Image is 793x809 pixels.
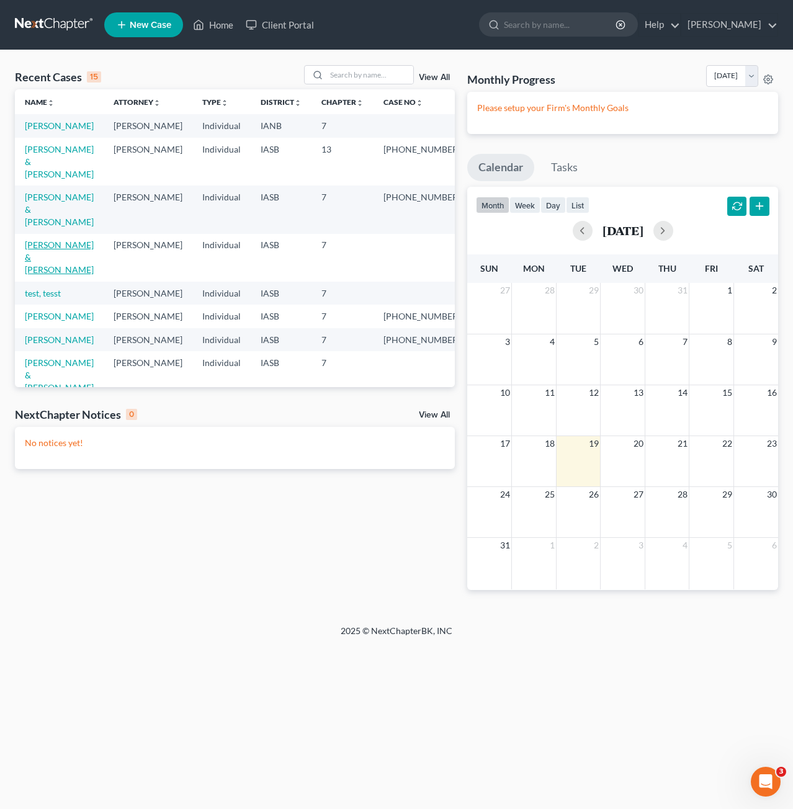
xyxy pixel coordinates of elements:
[504,334,511,349] span: 3
[588,487,600,502] span: 26
[43,625,750,647] div: 2025 © NextChapterBK, INC
[104,138,192,185] td: [PERSON_NAME]
[104,282,192,305] td: [PERSON_NAME]
[476,197,509,213] button: month
[676,385,689,400] span: 14
[544,385,556,400] span: 11
[25,288,61,298] a: test, tesst
[549,538,556,553] span: 1
[499,283,511,298] span: 27
[202,97,228,107] a: Typeunfold_more
[251,282,311,305] td: IASB
[251,328,311,351] td: IASB
[658,263,676,274] span: Thu
[25,239,94,275] a: [PERSON_NAME] & [PERSON_NAME]
[25,192,94,227] a: [PERSON_NAME] & [PERSON_NAME]
[374,305,470,328] td: [PHONE_NUMBER]
[15,407,137,422] div: NextChapter Notices
[311,282,374,305] td: 7
[612,263,633,274] span: Wed
[25,357,94,393] a: [PERSON_NAME] & [PERSON_NAME]
[681,14,777,36] a: [PERSON_NAME]
[356,99,364,107] i: unfold_more
[251,138,311,185] td: IASB
[751,767,781,797] iframe: Intercom live chat
[192,305,251,328] td: Individual
[130,20,171,30] span: New Case
[570,263,586,274] span: Tue
[477,102,768,114] p: Please setup your Firm's Monthly Goals
[766,436,778,451] span: 23
[721,385,733,400] span: 15
[240,14,320,36] a: Client Portal
[114,97,161,107] a: Attorneyunfold_more
[523,263,545,274] span: Mon
[87,71,101,83] div: 15
[637,538,645,553] span: 3
[544,487,556,502] span: 25
[383,97,423,107] a: Case Nounfold_more
[748,263,764,274] span: Sat
[47,99,55,107] i: unfold_more
[104,305,192,328] td: [PERSON_NAME]
[676,487,689,502] span: 28
[632,436,645,451] span: 20
[311,328,374,351] td: 7
[192,234,251,282] td: Individual
[726,283,733,298] span: 1
[251,234,311,282] td: IASB
[374,185,470,233] td: [PHONE_NUMBER]
[251,305,311,328] td: IASB
[705,263,718,274] span: Fri
[499,385,511,400] span: 10
[416,99,423,107] i: unfold_more
[25,311,94,321] a: [PERSON_NAME]
[251,185,311,233] td: IASB
[766,487,778,502] span: 30
[311,234,374,282] td: 7
[540,154,589,181] a: Tasks
[499,487,511,502] span: 24
[509,197,540,213] button: week
[221,99,228,107] i: unfold_more
[25,334,94,345] a: [PERSON_NAME]
[588,436,600,451] span: 19
[726,538,733,553] span: 5
[251,351,311,399] td: IASB
[192,185,251,233] td: Individual
[681,538,689,553] span: 4
[499,436,511,451] span: 17
[311,305,374,328] td: 7
[588,385,600,400] span: 12
[766,385,778,400] span: 16
[374,138,470,185] td: [PHONE_NUMBER]
[192,351,251,399] td: Individual
[676,436,689,451] span: 21
[25,97,55,107] a: Nameunfold_more
[104,234,192,282] td: [PERSON_NAME]
[588,283,600,298] span: 29
[251,114,311,137] td: IANB
[419,73,450,82] a: View All
[632,385,645,400] span: 13
[467,72,555,87] h3: Monthly Progress
[637,334,645,349] span: 6
[311,185,374,233] td: 7
[776,767,786,777] span: 3
[25,120,94,131] a: [PERSON_NAME]
[632,487,645,502] span: 27
[603,224,643,237] h2: [DATE]
[25,437,445,449] p: No notices yet!
[721,436,733,451] span: 22
[771,283,778,298] span: 2
[311,138,374,185] td: 13
[153,99,161,107] i: unfold_more
[326,66,413,84] input: Search by name...
[15,69,101,84] div: Recent Cases
[294,99,302,107] i: unfold_more
[104,328,192,351] td: [PERSON_NAME]
[632,283,645,298] span: 30
[549,334,556,349] span: 4
[771,334,778,349] span: 9
[104,185,192,233] td: [PERSON_NAME]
